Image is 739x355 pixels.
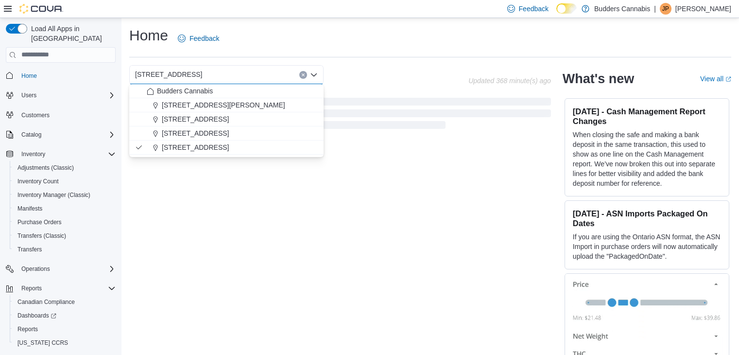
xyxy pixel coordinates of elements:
a: Feedback [174,29,223,48]
button: Operations [2,262,120,276]
a: Dashboards [14,310,60,321]
h2: What's new [563,71,634,87]
button: Canadian Compliance [10,295,120,309]
button: Users [17,89,40,101]
button: Inventory Manager (Classic) [10,188,120,202]
button: [STREET_ADDRESS][PERSON_NAME] [129,98,324,112]
p: | [654,3,656,15]
span: Users [21,91,36,99]
button: Catalog [17,129,45,141]
button: Reports [2,282,120,295]
span: Inventory [17,148,116,160]
span: Transfers (Classic) [14,230,116,242]
img: Cova [19,4,63,14]
span: [STREET_ADDRESS] [162,128,229,138]
span: Catalog [21,131,41,139]
button: [STREET_ADDRESS] [129,141,324,155]
h3: [DATE] - Cash Management Report Changes [573,106,721,126]
span: Customers [21,111,50,119]
span: Manifests [17,205,42,213]
a: Inventory Count [14,176,63,187]
a: Manifests [14,203,46,214]
span: Dashboards [14,310,116,321]
button: Users [2,89,120,102]
span: Purchase Orders [14,216,116,228]
span: Transfers [17,246,42,253]
a: Transfers [14,244,46,255]
span: Inventory [21,150,45,158]
button: [STREET_ADDRESS] [129,126,324,141]
button: Operations [17,263,54,275]
span: Washington CCRS [14,337,116,349]
button: Transfers (Classic) [10,229,120,243]
span: Reports [17,283,116,294]
span: Users [17,89,116,101]
span: Catalog [17,129,116,141]
span: Inventory Count [17,177,59,185]
span: Adjustments (Classic) [17,164,74,172]
button: Reports [17,283,46,294]
button: [STREET_ADDRESS] [129,112,324,126]
span: Canadian Compliance [17,298,75,306]
button: Adjustments (Classic) [10,161,120,175]
span: Customers [17,109,116,121]
p: If you are using the Ontario ASN format, the ASN Import in purchase orders will now automatically... [573,232,721,261]
h3: [DATE] - ASN Imports Packaged On Dates [573,209,721,228]
span: Operations [21,265,50,273]
span: [US_STATE] CCRS [17,339,68,347]
p: [PERSON_NAME] [675,3,731,15]
span: Feedback [519,4,549,14]
span: JP [662,3,669,15]
span: Feedback [189,34,219,43]
span: Home [17,70,116,82]
span: Load All Apps in [GEOGRAPHIC_DATA] [27,24,116,43]
h1: Home [129,26,168,45]
button: Inventory [2,147,120,161]
a: Purchase Orders [14,216,66,228]
span: Dashboards [17,312,56,319]
button: Inventory Count [10,175,120,188]
svg: External link [725,76,731,82]
a: Canadian Compliance [14,296,79,308]
span: Manifests [14,203,116,214]
button: Catalog [2,128,120,142]
span: Inventory Count [14,176,116,187]
a: Dashboards [10,309,120,322]
span: [STREET_ADDRESS] [162,142,229,152]
span: Inventory Manager (Classic) [17,191,90,199]
button: Home [2,69,120,83]
span: Loading [129,100,551,131]
button: Reports [10,322,120,336]
span: Transfers [14,244,116,255]
span: Adjustments (Classic) [14,162,116,174]
div: Jessica Patterson [660,3,671,15]
span: Reports [17,325,38,333]
span: Home [21,72,37,80]
a: Inventory Manager (Classic) [14,189,94,201]
span: Budders Cannabis [157,86,213,96]
a: Adjustments (Classic) [14,162,78,174]
a: Customers [17,109,53,121]
button: Customers [2,108,120,122]
a: Home [17,70,41,82]
p: Budders Cannabis [594,3,650,15]
input: Dark Mode [556,3,577,14]
span: [STREET_ADDRESS][PERSON_NAME] [162,100,285,110]
button: Clear input [299,71,307,79]
span: Inventory Manager (Classic) [14,189,116,201]
span: [STREET_ADDRESS] [135,69,202,80]
button: Close list of options [310,71,318,79]
button: Transfers [10,243,120,256]
button: [US_STATE] CCRS [10,336,120,350]
a: View allExternal link [700,75,731,83]
p: When closing the safe and making a bank deposit in the same transaction, this used to show as one... [573,130,721,188]
button: Manifests [10,202,120,215]
div: Choose from the following options [129,84,324,155]
span: Reports [14,323,116,335]
a: Transfers (Classic) [14,230,70,242]
button: Inventory [17,148,49,160]
span: [STREET_ADDRESS] [162,114,229,124]
span: Purchase Orders [17,218,62,226]
span: Transfers (Classic) [17,232,66,240]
